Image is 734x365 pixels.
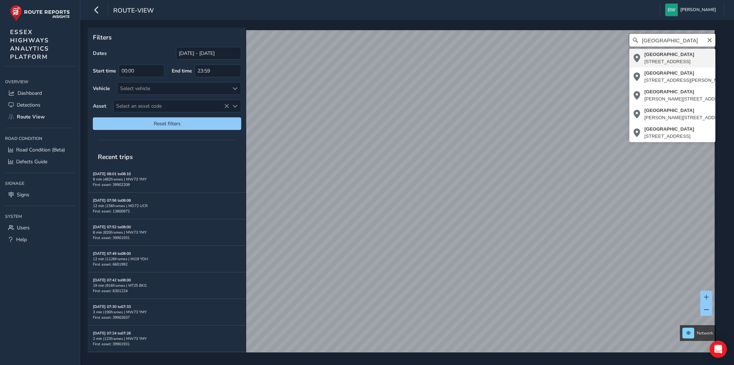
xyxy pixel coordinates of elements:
span: Detections [17,102,40,108]
div: 8 min | 820 frames | MW73 YMY [93,230,241,235]
input: Search [629,34,715,47]
span: First asset: 39902209 [93,182,130,187]
span: [PERSON_NAME] [680,4,716,16]
a: Route View [5,111,75,123]
strong: [DATE] 08:01 to 08:10 [93,171,131,177]
div: System [5,211,75,222]
a: Detections [5,99,75,111]
button: [PERSON_NAME] [665,4,719,16]
div: Overview [5,76,75,87]
span: First asset: 39901931 [93,341,130,347]
a: Defects Guide [5,156,75,168]
div: 9 min | 482 frames | MW73 YMY [93,177,241,182]
strong: [DATE] 07:24 to 07:26 [93,331,131,336]
button: Reset filters [93,117,241,130]
span: Reset filters [98,120,236,127]
label: Asset [93,103,106,109]
span: Signs [17,191,29,198]
a: Road Condition (Beta) [5,144,75,156]
span: First asset: 39901931 [93,235,130,240]
div: [STREET_ADDRESS] [644,133,694,140]
span: First asset: 39902637 [93,315,130,320]
div: 12 min | 1126 frames | MJ19 YDH [93,256,241,262]
span: Select an asset code [114,100,229,112]
span: First asset: 13800972 [93,209,130,214]
div: Open Intercom Messenger [710,341,727,358]
div: Select vehicle [118,83,229,94]
strong: [DATE] 07:30 to 07:33 [93,304,131,309]
span: route-view [113,6,154,16]
div: [GEOGRAPHIC_DATA] [644,51,694,58]
a: Signs [5,189,75,201]
span: Recent trips [93,148,138,166]
span: First asset: 6301224 [93,288,128,294]
label: End time [172,67,192,74]
span: First asset: 6601992 [93,262,128,267]
strong: [DATE] 07:49 to 08:00 [93,251,131,256]
strong: [DATE] 07:56 to 08:08 [93,198,131,203]
div: Signage [5,178,75,189]
label: Dates [93,50,107,57]
div: [STREET_ADDRESS][PERSON_NAME] [644,77,729,84]
div: [GEOGRAPHIC_DATA] [644,126,694,133]
div: Road Condition [5,133,75,144]
div: Select an asset code [229,100,241,112]
label: Vehicle [93,85,110,92]
div: 3 min | 190 frames | MW73 YMY [93,309,241,315]
strong: [DATE] 07:42 to 08:00 [93,277,131,283]
a: Help [5,234,75,245]
p: Filters [93,33,241,42]
span: Network [697,330,713,336]
div: [STREET_ADDRESS] [644,58,694,65]
span: Defects Guide [16,158,47,165]
span: Dashboard [18,90,42,97]
span: ESSEX HIGHWAYS ANALYTICS PLATFORM [10,28,49,61]
div: 12 min | 156 frames | MD72 UCR [93,203,241,209]
button: Clear [707,36,712,43]
canvas: Map [90,30,715,361]
div: 19 min | 916 frames | MT25 BKG [93,283,241,288]
div: [GEOGRAPHIC_DATA] [644,70,729,77]
a: Dashboard [5,87,75,99]
a: Users [5,222,75,234]
strong: [DATE] 07:52 to 08:00 [93,224,131,230]
label: Start time [93,67,116,74]
img: rr logo [10,5,70,21]
span: Route View [17,113,45,120]
img: diamond-layout [665,4,678,16]
div: 2 min | 123 frames | MW73 YMY [93,336,241,341]
span: Help [16,236,27,243]
span: Road Condition (Beta) [16,146,65,153]
span: Users [17,224,30,231]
